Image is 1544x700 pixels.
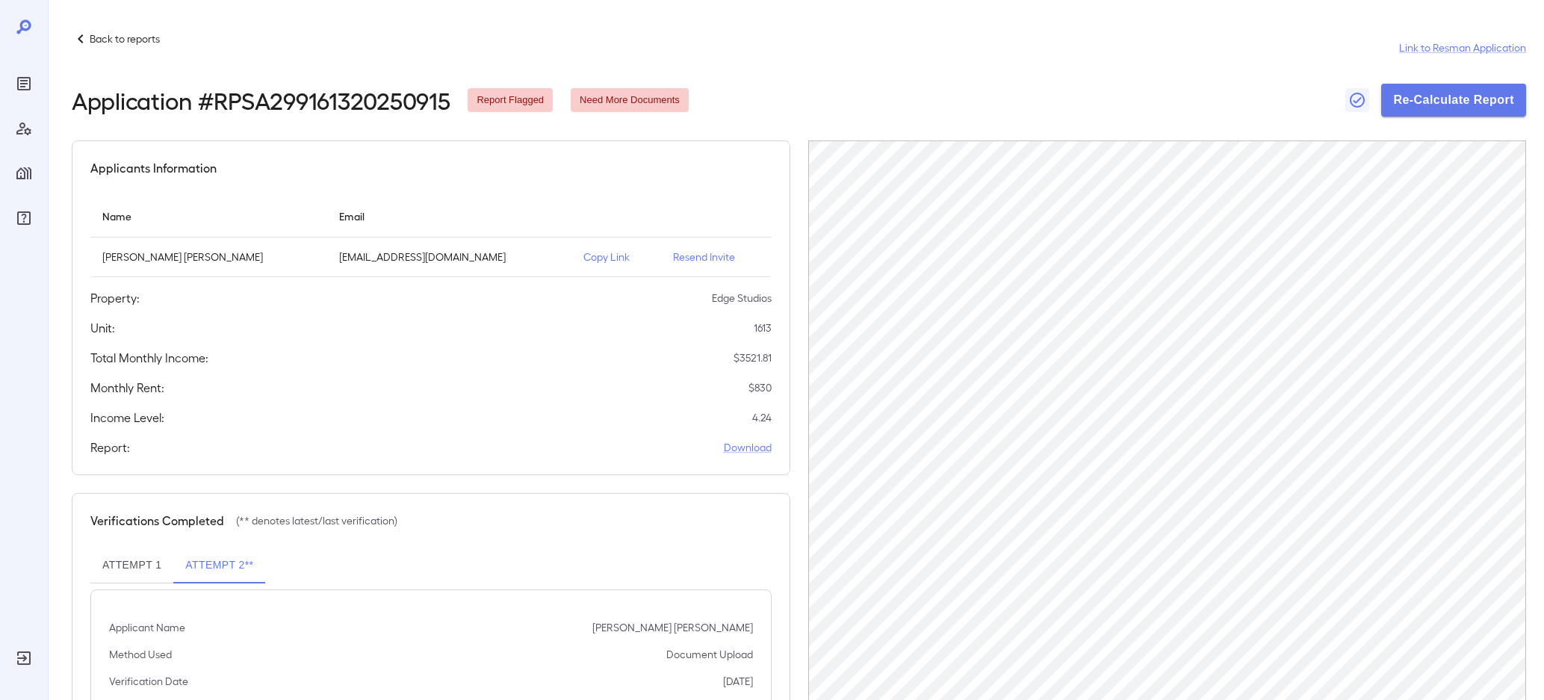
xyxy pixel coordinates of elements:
button: Attempt 1 [90,548,173,583]
p: [PERSON_NAME] [PERSON_NAME] [102,250,315,264]
p: Resend Invite [673,250,759,264]
h5: Income Level: [90,409,164,427]
p: $ 3521.81 [734,350,772,365]
button: Re-Calculate Report [1381,84,1526,117]
p: [PERSON_NAME] [PERSON_NAME] [592,620,753,635]
p: Applicant Name [109,620,185,635]
h5: Applicants Information [90,159,217,177]
h5: Unit: [90,319,115,337]
h5: Verifications Completed [90,512,224,530]
button: Close Report [1345,88,1369,112]
p: [EMAIL_ADDRESS][DOMAIN_NAME] [339,250,559,264]
div: Manage Properties [12,161,36,185]
p: [DATE] [723,674,753,689]
h5: Report: [90,439,130,456]
a: Download [724,440,772,455]
div: Manage Users [12,117,36,140]
p: Method Used [109,647,172,662]
h2: Application # RPSA299161320250915 [72,87,450,114]
a: Link to Resman Application [1399,40,1526,55]
p: Back to reports [90,31,160,46]
span: Report Flagged [468,93,553,108]
p: Edge Studios [712,291,772,306]
table: simple table [90,195,772,277]
div: FAQ [12,206,36,230]
h5: Monthly Rent: [90,379,164,397]
p: Verification Date [109,674,188,689]
span: Need More Documents [571,93,689,108]
p: Copy Link [583,250,650,264]
h5: Property: [90,289,140,307]
p: 1613 [754,320,772,335]
p: Document Upload [666,647,753,662]
p: (** denotes latest/last verification) [236,513,397,528]
th: Name [90,195,327,238]
th: Email [327,195,571,238]
p: 4.24 [752,410,772,425]
h5: Total Monthly Income: [90,349,208,367]
p: $ 830 [748,380,772,395]
button: Attempt 2** [173,548,265,583]
div: Log Out [12,646,36,670]
div: Reports [12,72,36,96]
